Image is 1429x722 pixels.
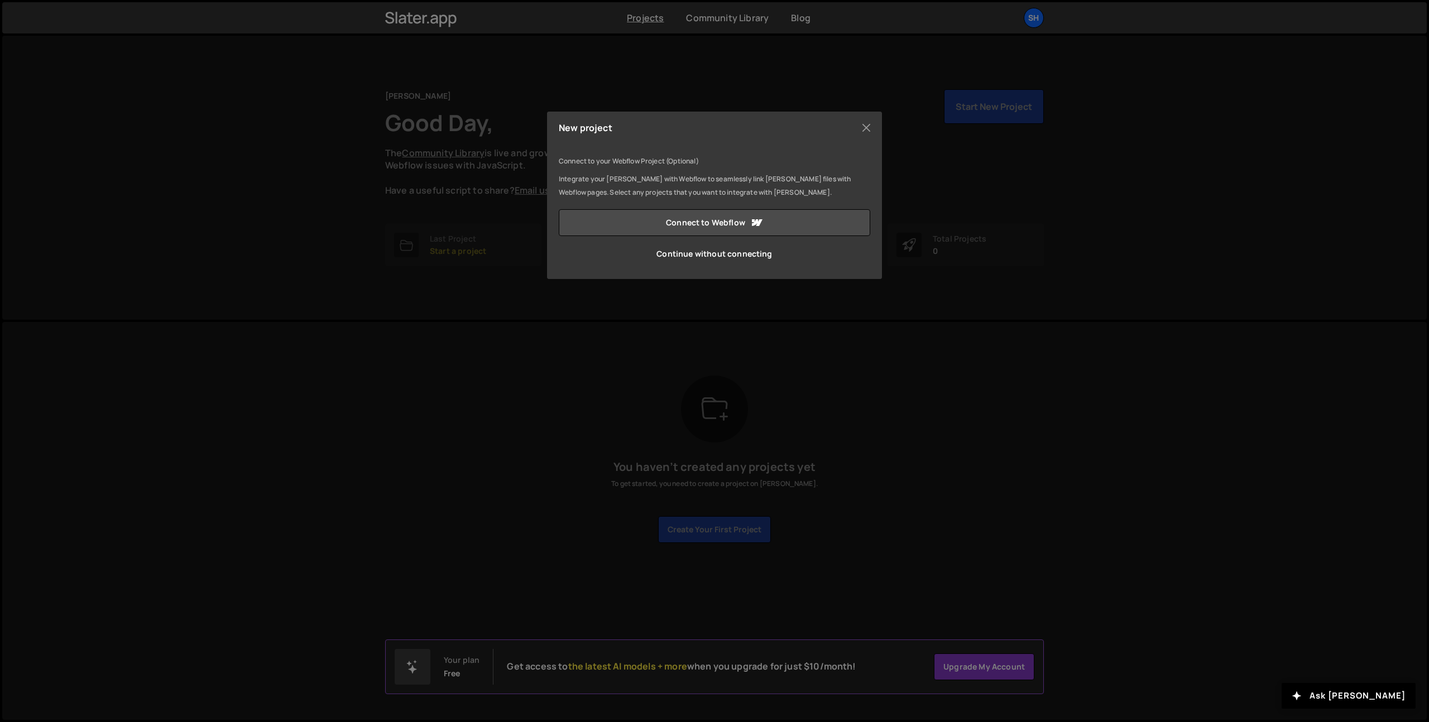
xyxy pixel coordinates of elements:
[1282,683,1416,709] button: Ask [PERSON_NAME]
[858,119,875,136] button: Close
[559,172,870,199] p: Integrate your [PERSON_NAME] with Webflow to seamlessly link [PERSON_NAME] files with Webflow pag...
[559,155,870,168] p: Connect to your Webflow Project (Optional)
[559,123,612,132] h5: New project
[559,209,870,236] a: Connect to Webflow
[559,240,870,267] a: Continue without connecting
